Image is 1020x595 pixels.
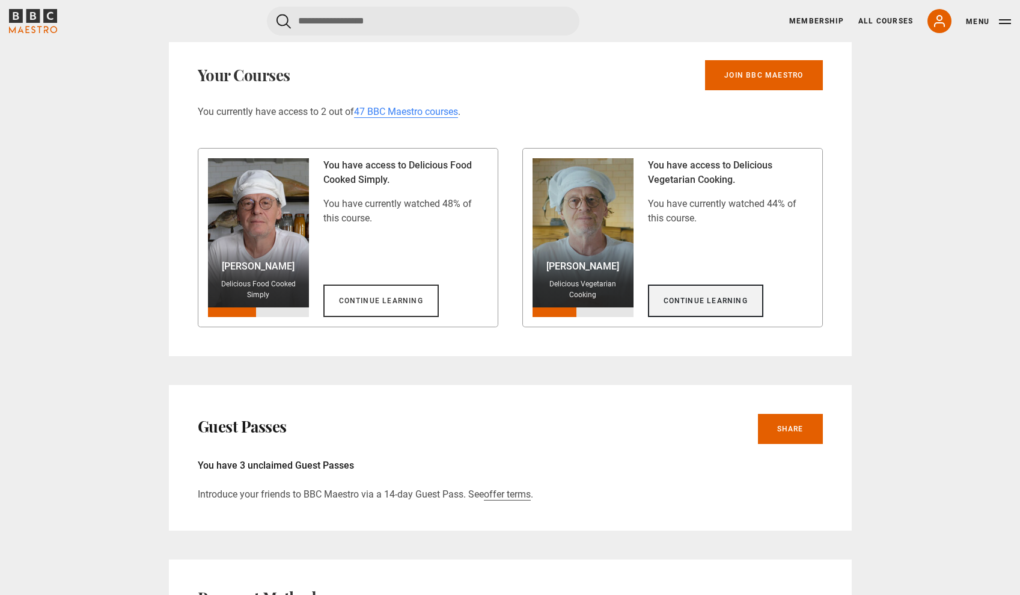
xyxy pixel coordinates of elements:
a: All Courses [858,16,913,26]
button: Toggle navigation [966,16,1011,28]
a: Continue learning [648,285,763,317]
p: You have access to Delicious Vegetarian Cooking. [648,158,813,187]
button: Submit the search query [276,14,291,29]
h2: Your Courses [198,66,290,85]
p: Delicious Vegetarian Cooking [537,279,629,300]
p: You have currently watched 48% of this course. [323,197,488,226]
p: Delicious Food Cooked Simply [213,279,304,300]
p: You currently have access to 2 out of . [198,105,823,119]
p: [PERSON_NAME] [213,259,304,274]
a: Membership [789,16,844,26]
input: Search [267,7,579,35]
a: 47 BBC Maestro courses [354,106,458,118]
p: You have 3 unclaimed Guest Passes [198,458,823,473]
p: You have currently watched 44% of this course. [648,197,813,226]
p: Introduce your friends to BBC Maestro via a 14-day Guest Pass. See . [198,487,823,502]
a: Continue learning [323,285,439,317]
p: You have access to Delicious Food Cooked Simply. [323,158,488,187]
a: Share [758,414,823,444]
a: Join BBC Maestro [705,60,822,90]
p: [PERSON_NAME] [537,259,629,274]
h2: Guest Passes [198,417,287,436]
svg: BBC Maestro [9,9,57,33]
a: offer terms [484,489,531,501]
